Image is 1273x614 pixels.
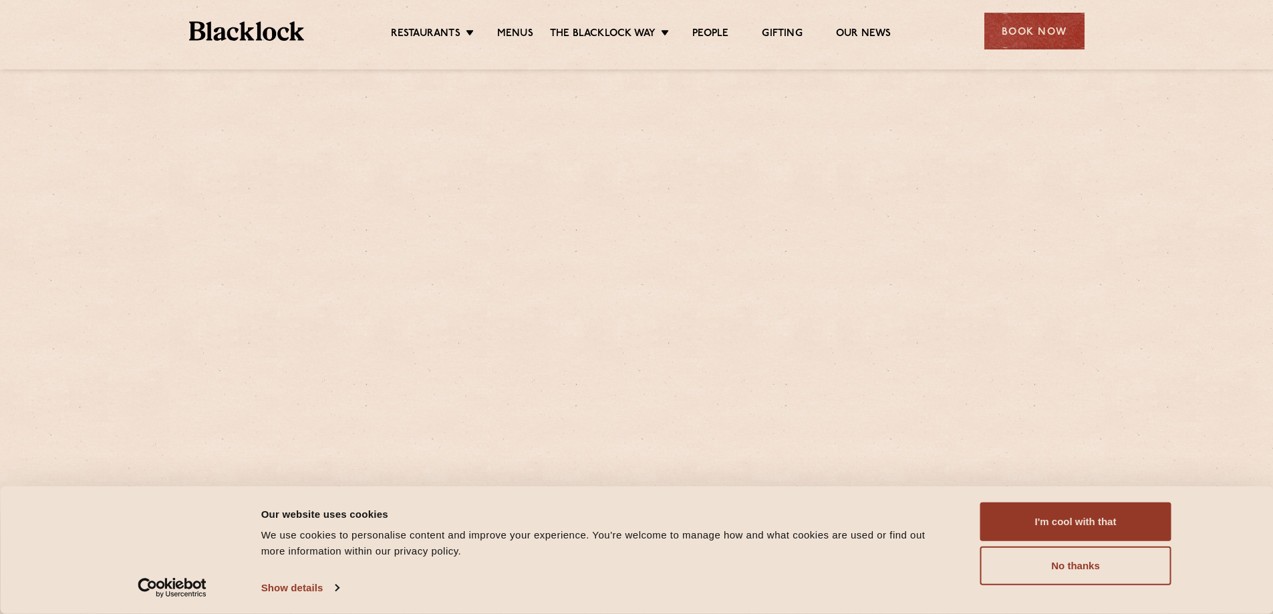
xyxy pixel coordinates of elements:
[391,27,460,42] a: Restaurants
[762,27,802,42] a: Gifting
[550,27,656,42] a: The Blacklock Way
[261,527,950,559] div: We use cookies to personalise content and improve your experience. You're welcome to manage how a...
[114,578,231,598] a: Usercentrics Cookiebot - opens in a new window
[692,27,728,42] a: People
[497,27,533,42] a: Menus
[980,547,1171,585] button: No thanks
[984,13,1085,49] div: Book Now
[261,506,950,522] div: Our website uses cookies
[189,21,305,41] img: BL_Textured_Logo-footer-cropped.svg
[980,502,1171,541] button: I'm cool with that
[836,27,891,42] a: Our News
[261,578,339,598] a: Show details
